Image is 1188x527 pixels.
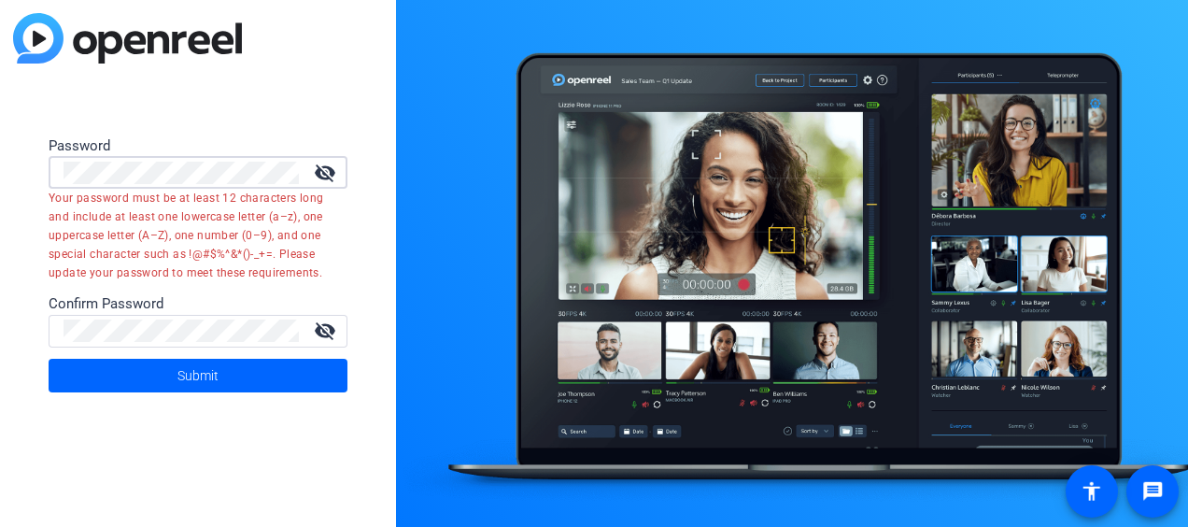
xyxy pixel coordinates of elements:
span: Confirm Password [49,295,163,312]
button: Submit [49,359,347,392]
mat-icon: visibility_off [303,320,347,342]
mat-error: Your password must be at least 12 characters long and include at least one lowercase letter (a–z)... [49,189,332,282]
mat-icon: accessibility [1081,480,1103,503]
img: blue-gradient.svg [13,13,242,64]
span: Submit [177,352,219,399]
span: Password [49,137,110,154]
mat-icon: message [1141,480,1164,503]
mat-icon: visibility_off [303,162,347,184]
